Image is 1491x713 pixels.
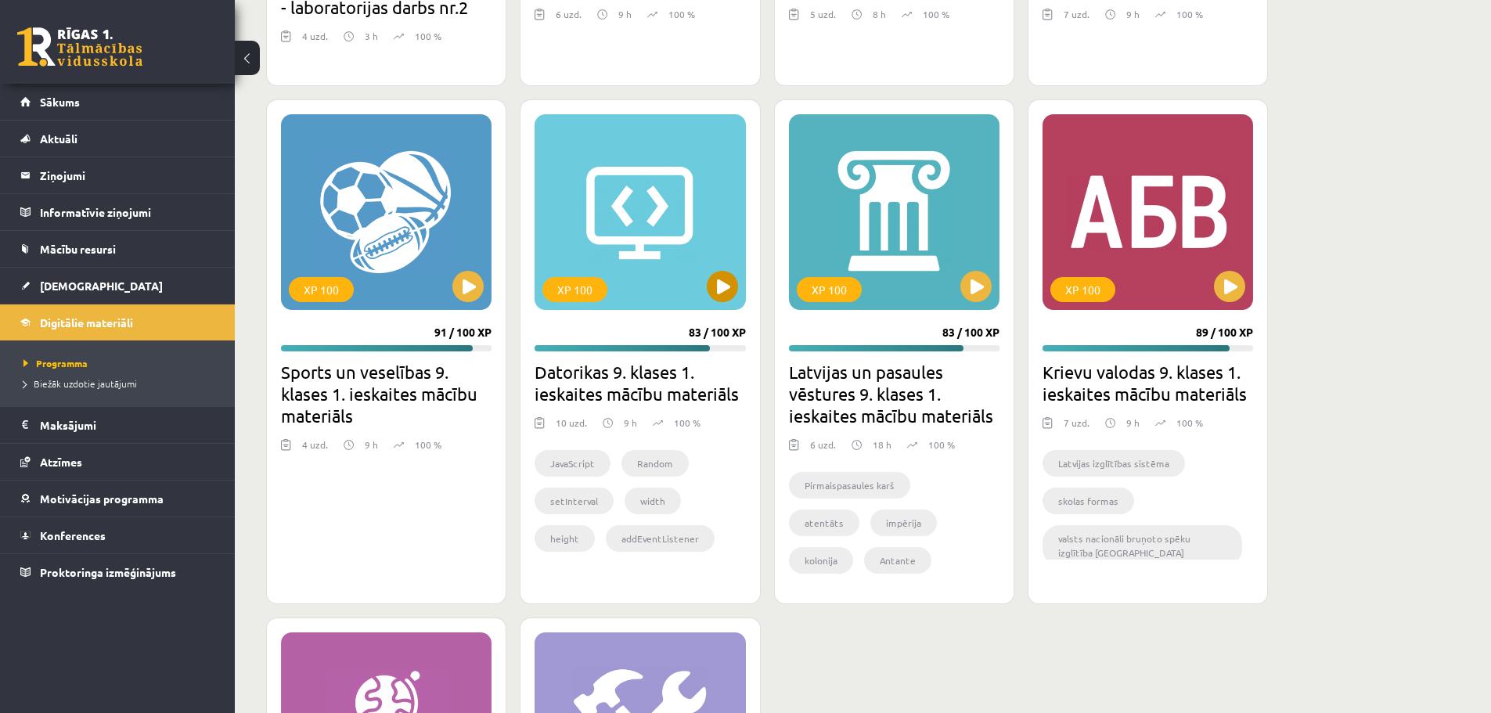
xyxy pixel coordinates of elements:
a: Digitālie materiāli [20,304,215,340]
span: Konferences [40,528,106,542]
li: Random [621,450,689,477]
p: 3 h [365,29,378,43]
li: skolas formas [1043,488,1134,514]
li: height [535,525,595,552]
a: Proktoringa izmēģinājums [20,554,215,590]
p: 100 % [1176,416,1203,430]
div: XP 100 [1050,277,1115,302]
p: 100 % [668,7,695,21]
span: Atzīmes [40,455,82,469]
div: 5 uzd. [810,7,836,31]
a: Konferences [20,517,215,553]
p: 9 h [1126,416,1140,430]
div: 4 uzd. [302,438,328,461]
p: 18 h [873,438,891,452]
h2: Sports un veselības 9. klases 1. ieskaites mācību materiāls [281,361,492,427]
div: XP 100 [289,277,354,302]
p: 100 % [415,438,441,452]
a: Rīgas 1. Tālmācības vidusskola [17,27,142,67]
a: Biežāk uzdotie jautājumi [23,376,219,391]
p: 9 h [1126,7,1140,21]
a: Ziņojumi [20,157,215,193]
li: Pirmaispasaules karš [789,472,910,499]
a: Aktuāli [20,121,215,157]
li: addEventListener [606,525,715,552]
p: 100 % [923,7,949,21]
li: kolonija [789,547,853,574]
span: Mācību resursi [40,242,116,256]
h2: Latvijas un pasaules vēstures 9. klases 1. ieskaites mācību materiāls [789,361,999,427]
span: Biežāk uzdotie jautājumi [23,377,137,390]
a: Programma [23,356,219,370]
legend: Maksājumi [40,407,215,443]
p: 100 % [674,416,700,430]
span: [DEMOGRAPHIC_DATA] [40,279,163,293]
p: 100 % [1176,7,1203,21]
li: atentāts [789,510,859,536]
div: 6 uzd. [556,7,582,31]
span: Aktuāli [40,131,77,146]
span: Digitālie materiāli [40,315,133,329]
div: 6 uzd. [810,438,836,461]
span: Sākums [40,95,80,109]
div: XP 100 [797,277,862,302]
a: Sākums [20,84,215,120]
span: Proktoringa izmēģinājums [40,565,176,579]
legend: Ziņojumi [40,157,215,193]
a: [DEMOGRAPHIC_DATA] [20,268,215,304]
li: Antante [864,547,931,574]
li: Latvijas izglītības sistēma [1043,450,1185,477]
span: Motivācijas programma [40,492,164,506]
li: JavaScript [535,450,610,477]
div: XP 100 [542,277,607,302]
h2: Krievu valodas 9. klases 1. ieskaites mācību materiāls [1043,361,1253,405]
span: Programma [23,357,88,369]
div: 4 uzd. [302,29,328,52]
a: Atzīmes [20,444,215,480]
li: valsts nacionāli bruņoto spēku izglītība [GEOGRAPHIC_DATA] [1043,525,1242,566]
p: 100 % [415,29,441,43]
p: 100 % [928,438,955,452]
div: 7 uzd. [1064,416,1089,439]
li: setInterval [535,488,614,514]
p: 9 h [624,416,637,430]
a: Maksājumi [20,407,215,443]
a: Mācību resursi [20,231,215,267]
p: 8 h [873,7,886,21]
a: Motivācijas programma [20,481,215,517]
div: 7 uzd. [1064,7,1089,31]
h2: Datorikas 9. klases 1. ieskaites mācību materiāls [535,361,745,405]
a: Informatīvie ziņojumi [20,194,215,230]
li: impērija [870,510,937,536]
p: 9 h [365,438,378,452]
div: 10 uzd. [556,416,587,439]
li: width [625,488,681,514]
legend: Informatīvie ziņojumi [40,194,215,230]
p: 9 h [618,7,632,21]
